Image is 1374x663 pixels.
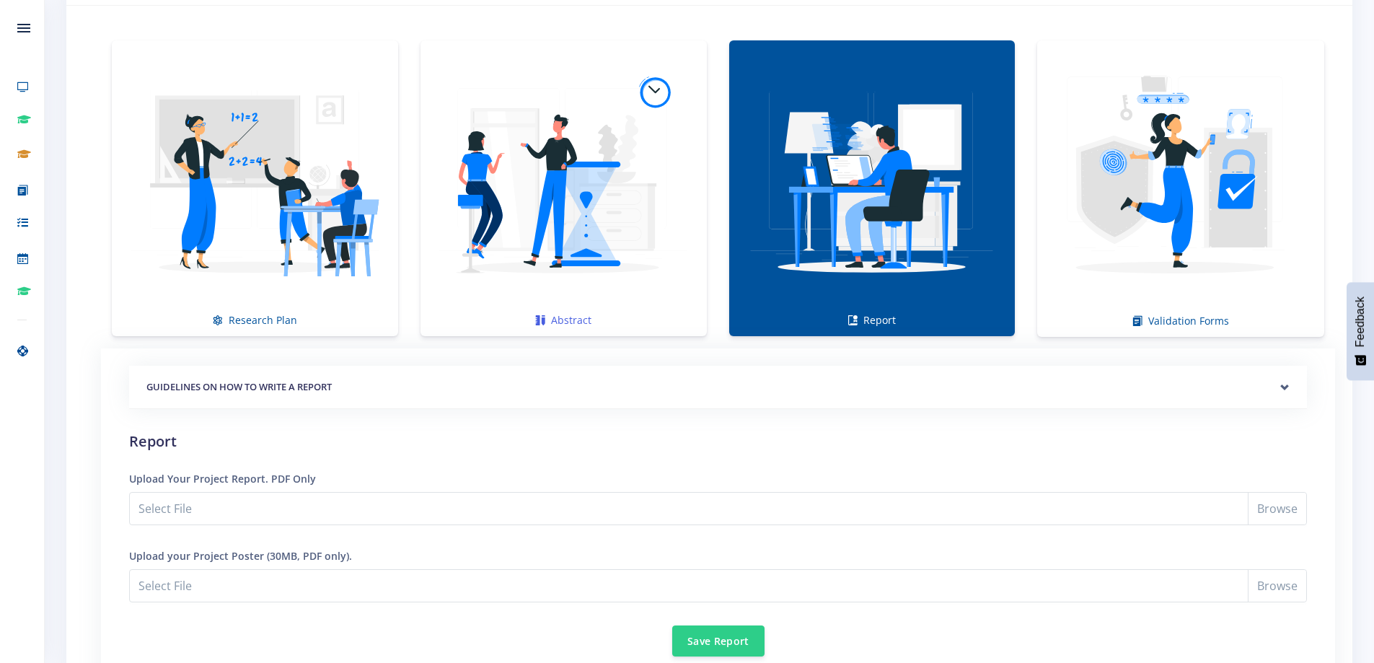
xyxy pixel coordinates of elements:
[129,471,316,486] label: Upload Your Project Report. PDF Only
[123,49,387,312] img: Research Plan
[1354,297,1367,347] span: Feedback
[1347,282,1374,380] button: Feedback - Show survey
[672,625,765,657] button: Save Report
[112,40,398,336] a: Research Plan
[1049,49,1313,313] img: Validation Forms
[420,40,707,336] a: Abstract
[741,49,1004,312] img: Report
[432,49,695,312] img: Abstract
[129,548,352,563] label: Upload your Project Poster (30MB, PDF only).
[146,380,1290,395] h5: GUIDELINES ON HOW TO WRITE A REPORT
[1037,40,1324,337] a: Validation Forms
[129,431,1307,452] h2: Report
[729,40,1016,336] a: Report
